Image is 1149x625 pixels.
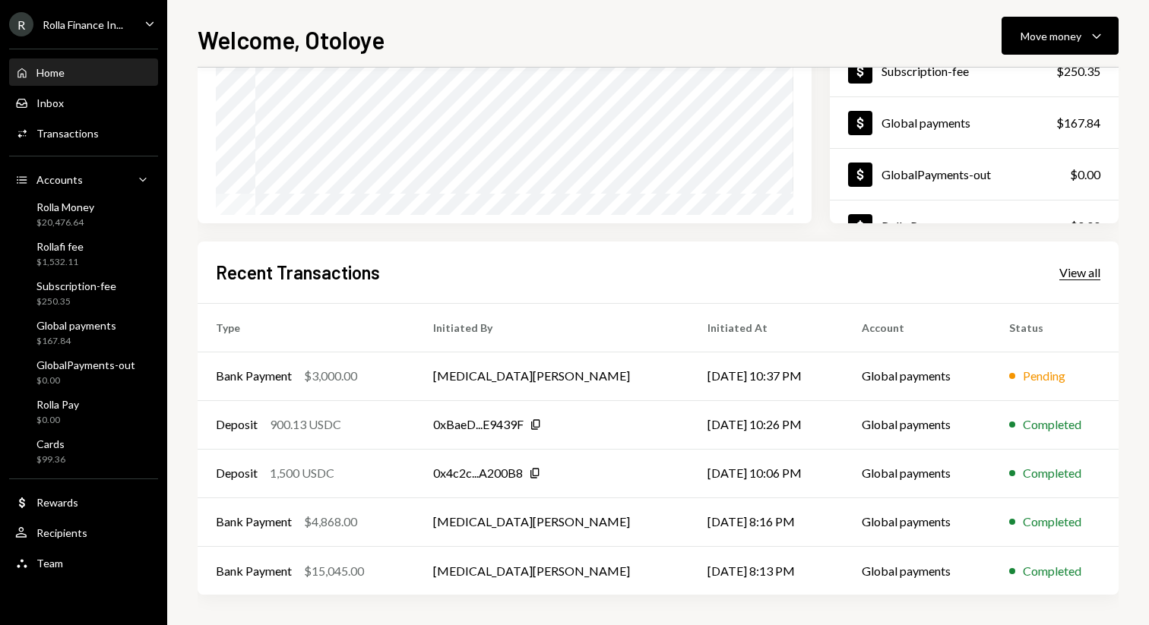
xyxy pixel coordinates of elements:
[844,546,991,595] td: Global payments
[1056,62,1100,80] div: $250.35
[689,449,843,497] td: [DATE] 10:06 PM
[304,513,357,531] div: $4,868.00
[9,89,158,116] a: Inbox
[216,464,258,482] div: Deposit
[9,166,158,193] a: Accounts
[830,46,1119,96] a: Subscription-fee$250.35
[36,127,99,140] div: Transactions
[36,319,116,332] div: Global payments
[36,295,116,308] div: $250.35
[1023,464,1081,482] div: Completed
[844,449,991,497] td: Global payments
[9,235,158,272] a: Rollafi fee$1,532.11
[9,433,158,469] a: Cards$99.36
[9,519,158,546] a: Recipients
[689,497,843,546] td: [DATE] 8:16 PM
[415,352,689,400] td: [MEDICAL_DATA][PERSON_NAME]
[9,354,158,390] a: GlobalPayments-out$0.00
[1021,28,1081,44] div: Move money
[9,488,158,516] a: Rewards
[689,352,843,400] td: [DATE] 10:37 PM
[216,513,292,531] div: Bank Payment
[830,97,1119,148] a: Global payments$167.84
[36,557,63,570] div: Team
[1070,166,1100,184] div: $0.00
[882,115,970,130] div: Global payments
[36,200,94,213] div: Rolla Money
[36,398,79,411] div: Rolla Pay
[1023,415,1081,434] div: Completed
[216,562,292,580] div: Bank Payment
[433,464,523,482] div: 0x4c2c...A200B8
[36,335,116,348] div: $167.84
[216,415,258,434] div: Deposit
[9,275,158,311] a: Subscription-fee$250.35
[991,303,1119,352] th: Status
[36,414,79,427] div: $0.00
[36,216,94,229] div: $20,476.64
[882,167,991,182] div: GlobalPayments-out
[844,497,991,546] td: Global payments
[830,200,1119,251] a: Rolla Pay$0.00
[689,303,843,352] th: Initiated At
[36,96,64,109] div: Inbox
[36,256,84,269] div: $1,532.11
[36,437,65,450] div: Cards
[1059,264,1100,280] a: View all
[1023,562,1081,580] div: Completed
[36,66,65,79] div: Home
[1023,367,1065,385] div: Pending
[1002,17,1119,55] button: Move money
[415,303,689,352] th: Initiated By
[1070,217,1100,235] div: $0.00
[9,196,158,232] a: Rolla Money$20,476.64
[844,303,991,352] th: Account
[689,546,843,595] td: [DATE] 8:13 PM
[36,453,65,466] div: $99.36
[304,562,364,580] div: $15,045.00
[198,24,385,55] h1: Welcome, Otoloye
[36,358,135,371] div: GlobalPayments-out
[43,18,123,31] div: Rolla Finance In...
[36,279,116,292] div: Subscription-fee
[415,546,689,595] td: [MEDICAL_DATA][PERSON_NAME]
[844,352,991,400] td: Global payments
[216,260,380,285] h2: Recent Transactions
[9,119,158,147] a: Transactions
[415,497,689,546] td: [MEDICAL_DATA][PERSON_NAME]
[689,400,843,449] td: [DATE] 10:26 PM
[36,173,83,186] div: Accounts
[882,219,930,233] div: Rolla Pay
[36,240,84,253] div: Rollafi fee
[216,367,292,385] div: Bank Payment
[270,415,341,434] div: 900.13 USDC
[36,374,135,387] div: $0.00
[9,314,158,351] a: Global payments$167.84
[9,12,33,36] div: R
[1023,513,1081,531] div: Completed
[198,303,415,352] th: Type
[9,58,158,86] a: Home
[9,393,158,430] a: Rolla Pay$0.00
[1059,265,1100,280] div: View all
[36,526,87,539] div: Recipients
[9,549,158,576] a: Team
[270,464,334,482] div: 1,500 USDC
[433,415,524,434] div: 0xBaeD...E9439F
[36,496,78,509] div: Rewards
[882,64,969,78] div: Subscription-fee
[1056,114,1100,132] div: $167.84
[844,400,991,449] td: Global payments
[830,149,1119,200] a: GlobalPayments-out$0.00
[304,367,357,385] div: $3,000.00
